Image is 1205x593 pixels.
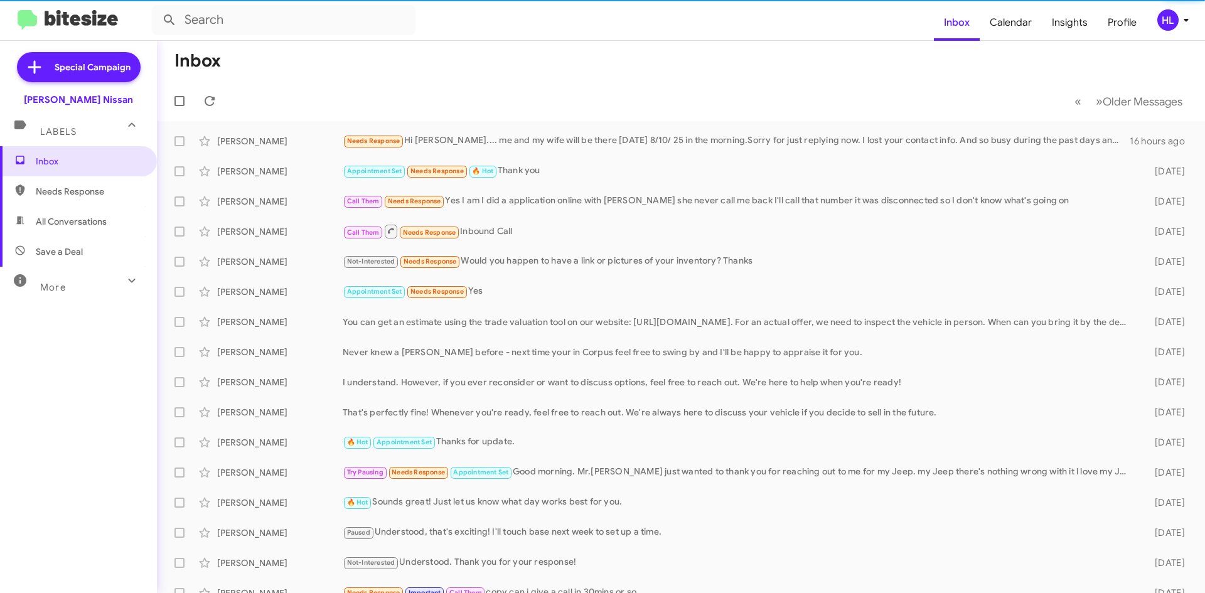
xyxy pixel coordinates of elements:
span: Labels [40,126,77,137]
nav: Page navigation example [1068,88,1190,114]
span: Needs Response [403,228,456,237]
div: [DATE] [1135,557,1195,569]
div: [PERSON_NAME] [217,406,343,419]
div: [PERSON_NAME] [217,376,343,388]
span: 🔥 Hot [347,438,368,446]
span: Appointment Set [453,468,508,476]
span: Needs Response [410,167,464,175]
div: [DATE] [1135,466,1195,479]
div: [PERSON_NAME] [217,195,343,208]
span: Appointment Set [377,438,432,446]
span: Special Campaign [55,61,131,73]
div: That's perfectly fine! Whenever you're ready, feel free to reach out. We're always here to discus... [343,406,1135,419]
div: [DATE] [1135,526,1195,539]
div: 16 hours ago [1130,135,1195,147]
a: Profile [1098,4,1147,41]
div: [PERSON_NAME] [217,466,343,479]
span: « [1074,93,1081,109]
div: You can get an estimate using the trade valuation tool on our website: [URL][DOMAIN_NAME]. For an... [343,316,1135,328]
span: Save a Deal [36,245,83,258]
a: Special Campaign [17,52,141,82]
span: Not-Interested [347,257,395,265]
div: [DATE] [1135,225,1195,238]
div: Thanks for update. [343,435,1135,449]
div: [DATE] [1135,496,1195,509]
div: Yes [343,284,1135,299]
div: Yes I am I did a application online with [PERSON_NAME] she never call me back I'll call that numb... [343,194,1135,208]
button: HL [1147,9,1191,31]
div: [PERSON_NAME] [217,557,343,569]
div: [DATE] [1135,436,1195,449]
span: Appointment Set [347,287,402,296]
button: Previous [1067,88,1089,114]
h1: Inbox [174,51,221,71]
div: [PERSON_NAME] [217,286,343,298]
div: Hi [PERSON_NAME].... me and my wife will be there [DATE] 8/10/ 25 in the morning.Sorry for just r... [343,134,1130,148]
div: [DATE] [1135,195,1195,208]
div: I understand. However, if you ever reconsider or want to discuss options, feel free to reach out.... [343,376,1135,388]
div: [PERSON_NAME] [217,165,343,178]
div: [DATE] [1135,255,1195,268]
span: Inbox [36,155,142,168]
span: Needs Response [36,185,142,198]
span: Needs Response [410,287,464,296]
span: Needs Response [392,468,445,476]
div: Would you happen to have a link or pictures of your inventory? Thanks [343,254,1135,269]
div: [PERSON_NAME] [217,346,343,358]
span: Older Messages [1103,95,1182,109]
div: [PERSON_NAME] Nissan [24,93,133,106]
div: HL [1157,9,1179,31]
span: 🔥 Hot [347,498,368,506]
div: Thank you [343,164,1135,178]
span: Try Pausing [347,468,383,476]
a: Calendar [980,4,1042,41]
span: Call Them [347,197,380,205]
a: Inbox [934,4,980,41]
div: Understood. Thank you for your response! [343,555,1135,570]
div: [DATE] [1135,346,1195,358]
input: Search [152,5,415,35]
span: Needs Response [388,197,441,205]
div: [PERSON_NAME] [217,225,343,238]
span: Needs Response [347,137,400,145]
div: [DATE] [1135,286,1195,298]
div: [PERSON_NAME] [217,496,343,509]
div: Inbound Call [343,223,1135,239]
div: [PERSON_NAME] [217,255,343,268]
button: Next [1088,88,1190,114]
div: [DATE] [1135,165,1195,178]
span: Call Them [347,228,380,237]
div: [DATE] [1135,316,1195,328]
span: Not-Interested [347,558,395,567]
a: Insights [1042,4,1098,41]
span: » [1096,93,1103,109]
div: [PERSON_NAME] [217,316,343,328]
div: [DATE] [1135,376,1195,388]
div: [PERSON_NAME] [217,436,343,449]
div: Good morning. Mr.[PERSON_NAME] just wanted to thank you for reaching out to me for my Jeep. my Je... [343,465,1135,479]
div: [DATE] [1135,406,1195,419]
div: Understood, that's exciting! I'll touch base next week to set up a time. [343,525,1135,540]
span: 🔥 Hot [472,167,493,175]
span: More [40,282,66,293]
div: Never knew a [PERSON_NAME] before - next time your in Corpus feel free to swing by and I'll be ha... [343,346,1135,358]
div: Sounds great! Just let us know what day works best for you. [343,495,1135,510]
div: [PERSON_NAME] [217,526,343,539]
span: All Conversations [36,215,107,228]
div: [PERSON_NAME] [217,135,343,147]
span: Needs Response [404,257,457,265]
span: Appointment Set [347,167,402,175]
span: Paused [347,528,370,537]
